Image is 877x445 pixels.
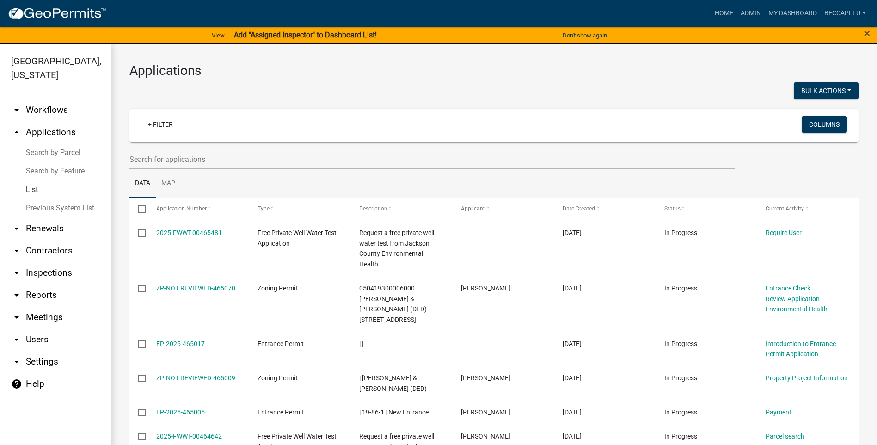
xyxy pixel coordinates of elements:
[664,284,697,292] span: In Progress
[350,198,452,220] datatable-header-cell: Description
[11,223,22,234] i: arrow_drop_down
[11,378,22,389] i: help
[563,229,582,236] span: 08/18/2025
[11,334,22,345] i: arrow_drop_down
[258,205,270,212] span: Type
[461,408,510,416] span: Tyler Halvorson
[208,28,228,43] a: View
[864,27,870,40] span: ×
[766,340,836,358] a: Introduction to Entrance Permit Application
[156,169,181,198] a: Map
[359,284,429,323] span: 050419300006000 | Halvorson, Tyler Robert & Tiffany Roseann (DED) | 529 242ND ST
[258,229,337,247] span: Free Private Well Water Test Application
[156,374,235,382] a: ZP-NOT REVIEWED-465009
[711,5,737,22] a: Home
[258,374,298,382] span: Zoning Permit
[11,105,22,116] i: arrow_drop_down
[461,205,485,212] span: Applicant
[765,5,821,22] a: My Dashboard
[359,408,429,416] span: | 19-86-1 | New Entrance
[794,82,859,99] button: Bulk Actions
[802,116,847,133] button: Columns
[563,374,582,382] span: 08/17/2025
[461,433,510,440] span: Joan Head
[563,205,595,212] span: Date Created
[156,433,222,440] a: 2025-FWWT-00464642
[664,433,697,440] span: In Progress
[664,408,697,416] span: In Progress
[563,340,582,347] span: 08/17/2025
[156,340,205,347] a: EP-2025-465017
[129,198,147,220] datatable-header-cell: Select
[452,198,554,220] datatable-header-cell: Applicant
[563,433,582,440] span: 08/15/2025
[766,295,828,313] a: Review Application - Environmental Health
[461,374,510,382] span: Tyler Halvorson
[766,433,804,440] a: Parcel search
[129,169,156,198] a: Data
[359,340,363,347] span: | |
[757,198,859,220] datatable-header-cell: Current Activity
[766,374,848,382] a: Property Project Information
[258,408,304,416] span: Entrance Permit
[234,31,377,39] strong: Add "Assigned Inspector" to Dashboard List!
[156,229,222,236] a: 2025-FWWT-00465481
[156,284,235,292] a: ZP-NOT REVIEWED-465070
[249,198,350,220] datatable-header-cell: Type
[11,267,22,278] i: arrow_drop_down
[359,205,387,212] span: Description
[864,28,870,39] button: Close
[258,340,304,347] span: Entrance Permit
[141,116,180,133] a: + Filter
[766,408,791,416] a: Payment
[129,150,735,169] input: Search for applications
[461,284,510,292] span: Tyler Halvorson
[664,229,697,236] span: In Progress
[563,408,582,416] span: 08/17/2025
[821,5,870,22] a: BeccaPflu
[147,198,249,220] datatable-header-cell: Application Number
[554,198,656,220] datatable-header-cell: Date Created
[766,205,804,212] span: Current Activity
[664,205,681,212] span: Status
[559,28,611,43] button: Don't show again
[11,127,22,138] i: arrow_drop_up
[11,245,22,256] i: arrow_drop_down
[156,408,205,416] a: EP-2025-465005
[664,374,697,382] span: In Progress
[258,284,298,292] span: Zoning Permit
[129,63,859,79] h3: Applications
[359,374,429,392] span: | Halvorson, Tyler Robert & Tiffany Roseann (DED) |
[766,284,810,292] a: Entrance Check
[655,198,757,220] datatable-header-cell: Status
[563,284,582,292] span: 08/18/2025
[11,290,22,301] i: arrow_drop_down
[737,5,765,22] a: Admin
[664,340,697,347] span: In Progress
[359,229,434,268] span: Request a free private well water test from Jackson County Environmental Health
[156,205,207,212] span: Application Number
[766,229,802,236] a: Require User
[11,312,22,323] i: arrow_drop_down
[11,356,22,367] i: arrow_drop_down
